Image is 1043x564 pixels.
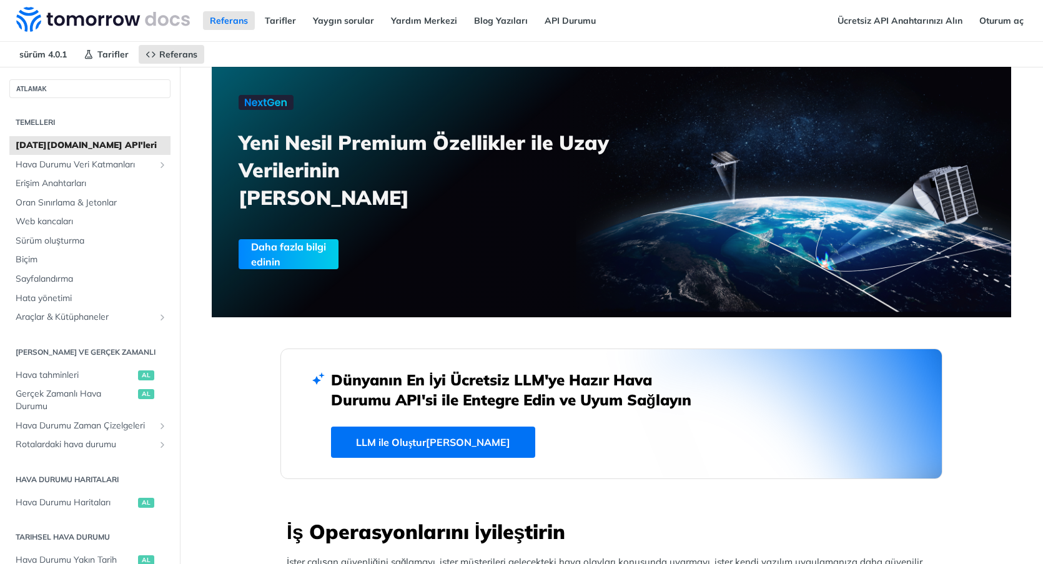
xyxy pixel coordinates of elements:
[16,139,167,152] span: [DATE][DOMAIN_NAME] API'leri
[538,11,603,30] a: API Durumu
[239,239,339,269] div: Daha fazla bilgi edinin
[306,11,381,30] a: Yaygın sorular
[16,388,135,412] span: Gerçek Zamanlı Hava Durumu
[16,273,167,285] span: Sayfalandırma
[9,194,171,212] a: Oran Sınırlama & Jetonlar
[9,136,171,155] a: [DATE][DOMAIN_NAME] API'leri
[9,417,171,435] a: Hava Durumu Zaman ÇizelgeleriHava Durumu Zaman Çizelgeleri için alt sayfaları göster
[16,292,167,305] span: Hata yönetimi
[16,254,167,266] span: Biçim
[16,7,190,32] img: Tomorrow.io Hava Durumu API Belgeleri
[16,235,167,247] span: Sürüm oluşturma
[203,11,255,30] a: Referans
[16,159,154,171] span: Hava Durumu Veri Katmanları
[9,532,171,543] h2: Tarihsel Hava Durumu
[9,366,171,385] a: Hava tahminleriAl
[157,160,167,170] button: Hava Durumu Veri Katmanları için alt sayfaları göster
[159,49,197,60] span: Referans
[77,45,136,64] a: Tarifler
[9,174,171,193] a: Erişim Anahtarları
[331,427,535,458] a: LLM ile Oluştur[PERSON_NAME]
[97,49,129,60] span: Tarifler
[16,497,135,509] span: Hava Durumu Haritaları
[9,493,171,512] a: Hava Durumu HaritalarıAl
[16,420,154,432] span: Hava Durumu Zaman Çizelgeleri
[258,11,303,30] a: Tarifler
[16,438,154,451] span: Rotalardaki hava durumu
[157,421,167,431] button: Hava Durumu Zaman Çizelgeleri için alt sayfaları göster
[138,389,154,399] span: Al
[9,250,171,269] a: Biçim
[139,45,204,64] a: Referans
[138,498,154,508] span: Al
[239,239,548,269] a: Daha fazla bilgi edinin
[12,45,74,64] span: sürüm 4.0.1
[239,129,625,211] h3: Yeni Nesil Premium Özellikler ile Uzay Verilerinin [PERSON_NAME]
[831,11,969,30] a: Ücretsiz API Anahtarınızı Alın
[16,215,167,228] span: Web kancaları
[239,95,294,110] img: Yeni Nesil
[972,11,1031,30] a: Oturum aç
[16,369,135,382] span: Hava tahminleri
[9,347,171,358] h2: [PERSON_NAME] ve gerçek zamanlı
[9,385,171,415] a: Gerçek Zamanlı Hava DurumuAl
[9,232,171,250] a: Sürüm oluşturma
[9,117,171,128] h2: Temelleri
[9,308,171,327] a: Araçlar & KütüphanelerAraçlar & Kütüphaneler için alt sayfaları göster
[157,440,167,450] button: Rotalarda Hava Durumu için alt sayfaları göster
[9,474,171,485] h2: Hava Durumu Haritaları
[384,11,464,30] a: Yardım Merkezi
[467,11,535,30] a: Blog Yazıları
[9,270,171,289] a: Sayfalandırma
[138,370,154,380] span: Al
[9,79,171,98] button: ATLAMAK
[157,312,167,322] button: Araçlar & Kütüphaneler için alt sayfaları göster
[9,289,171,308] a: Hata yönetimi
[9,212,171,231] a: Web kancaları
[9,156,171,174] a: Hava Durumu Veri KatmanlarıHava Durumu Veri Katmanları için alt sayfaları göster
[9,435,171,454] a: Rotalardaki hava durumuRotalarda Hava Durumu için alt sayfaları göster
[331,370,691,409] font: Dünyanın En İyi Ücretsiz LLM'ye Hazır Hava Durumu API'si ile Entegre Edin ve Uyum Sağlayın
[16,177,167,190] span: Erişim Anahtarları
[16,197,167,209] span: Oran Sınırlama & Jetonlar
[16,311,154,324] span: Araçlar & Kütüphaneler
[287,518,942,545] h3: İş Operasyonlarını İyileştirin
